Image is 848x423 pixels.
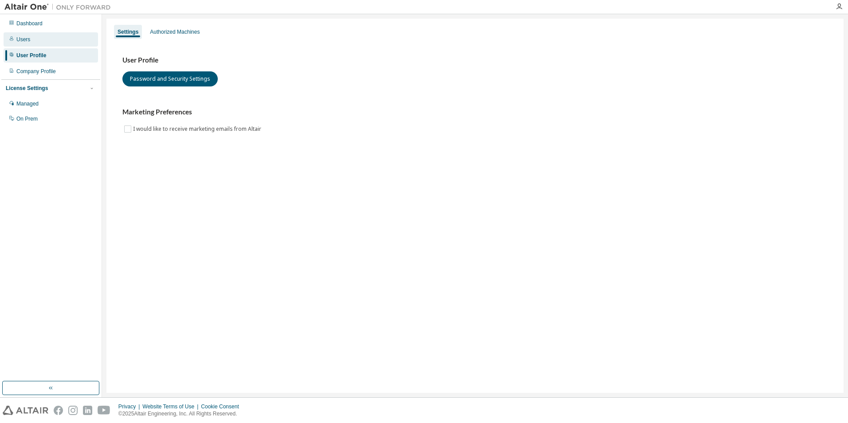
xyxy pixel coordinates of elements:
div: Managed [16,100,39,107]
div: Company Profile [16,68,56,75]
button: Password and Security Settings [122,71,218,86]
p: © 2025 Altair Engineering, Inc. All Rights Reserved. [118,410,244,418]
div: Cookie Consent [201,403,244,410]
div: On Prem [16,115,38,122]
img: youtube.svg [98,406,110,415]
img: Altair One [4,3,115,12]
div: Authorized Machines [150,28,200,35]
div: License Settings [6,85,48,92]
img: facebook.svg [54,406,63,415]
h3: Marketing Preferences [122,108,828,117]
div: Website Terms of Use [142,403,201,410]
div: Settings [118,28,138,35]
div: Dashboard [16,20,43,27]
h3: User Profile [122,56,828,65]
div: Privacy [118,403,142,410]
img: instagram.svg [68,406,78,415]
img: altair_logo.svg [3,406,48,415]
img: linkedin.svg [83,406,92,415]
div: Users [16,36,30,43]
label: I would like to receive marketing emails from Altair [133,124,263,134]
div: User Profile [16,52,46,59]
